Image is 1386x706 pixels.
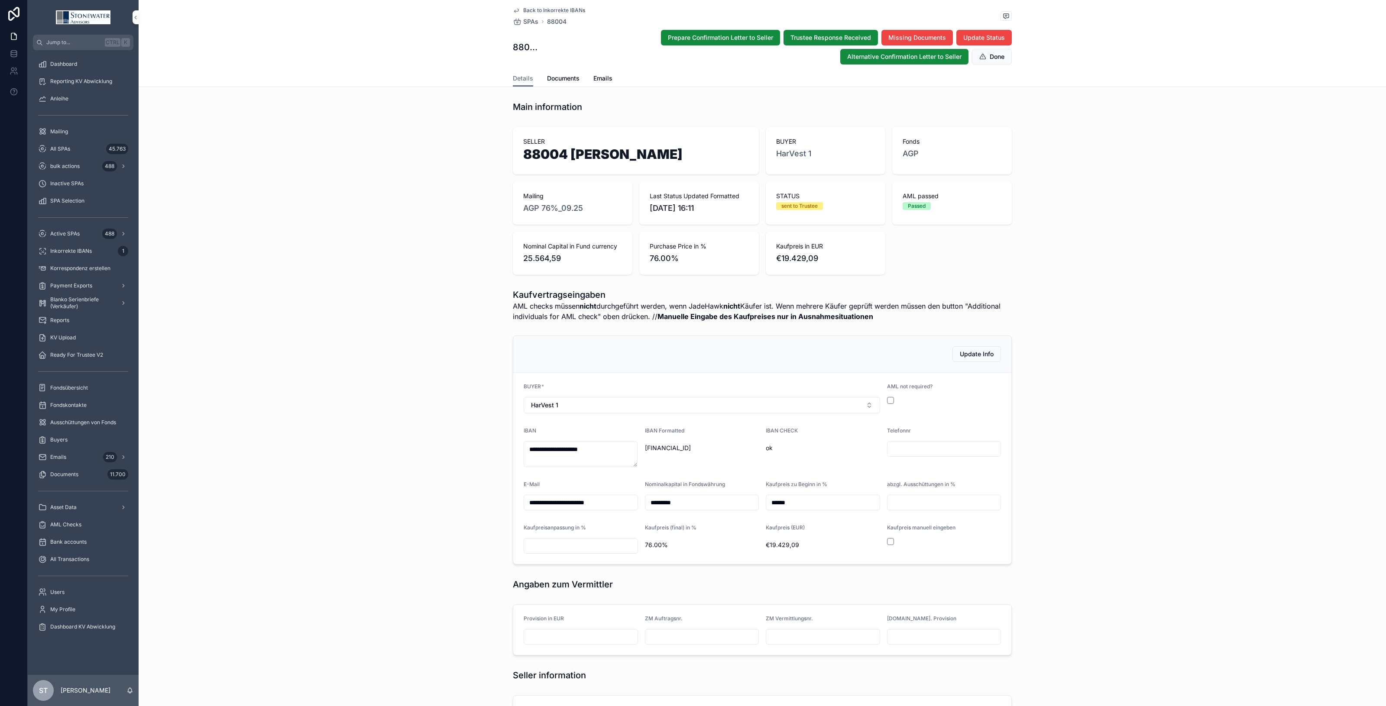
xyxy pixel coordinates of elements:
[766,615,813,622] span: ZM Vermittlungsnr.
[645,541,759,549] span: 76.00%
[661,30,780,45] button: Prepare Confirmation Letter to Seller
[56,10,110,24] img: App logo
[776,137,875,146] span: BUYER
[122,39,129,46] span: K
[776,242,875,251] span: Kaufpreis in EUR
[668,33,773,42] span: Prepare Confirmation Letter to Seller
[513,41,538,53] h1: 88004
[50,145,70,152] span: All SPAs
[650,202,748,214] span: [DATE] 16:11
[50,95,68,102] span: Anleihe
[50,351,103,358] span: Ready For Trustee V2
[33,432,133,448] a: Buyers
[50,419,116,426] span: Ausschüttungen von Fonds
[513,578,613,590] h1: Angaben zum Vermittler
[523,137,748,146] span: SELLER
[33,551,133,567] a: All Transactions
[106,144,128,154] div: 45.763
[50,78,112,85] span: Reporting KV Abwicklung
[50,454,66,461] span: Emails
[847,52,962,61] span: Alternative Confirmation Letter to Seller
[645,427,684,434] span: IBAN Formatted
[887,615,956,622] span: [DOMAIN_NAME]. Provision
[61,686,110,695] p: [PERSON_NAME]
[723,302,740,310] strong: nicht
[50,436,68,443] span: Buyers
[118,246,128,256] div: 1
[50,521,81,528] span: AML Checks
[547,74,580,83] span: Documents
[766,427,798,434] span: IBAN CHECK
[105,38,120,47] span: Ctrl
[33,193,133,209] a: SPA Selection
[523,17,538,26] span: SPAs
[33,74,133,89] a: Reporting KV Abwicklung
[593,74,612,83] span: Emails
[50,402,87,409] span: Fondskontakte
[903,148,919,160] a: AGP
[33,347,133,363] a: Ready For Trustee V2
[50,504,77,511] span: Asset Data
[593,71,612,88] a: Emails
[33,124,133,139] a: Mailing
[645,444,759,452] span: [FINANCIAL_ID]
[50,556,89,563] span: All Transactions
[50,128,68,135] span: Mailing
[33,602,133,617] a: My Profile
[960,350,994,358] span: Update Info
[972,49,1012,64] button: Done
[33,226,133,242] a: Active SPAs488
[657,312,873,321] strong: Manuelle Eingabe des Kaufpreises nur in Ausnahmesituationen
[840,49,968,64] button: Alternative Confirmation Letter to Seller
[107,469,128,480] div: 11.700
[776,148,811,160] span: HarVest 1
[513,101,582,113] h1: Main information
[33,176,133,191] a: Inactive SPAs
[513,7,585,14] a: Back to Inkorrekte IBANs
[50,180,84,187] span: Inactive SPAs
[650,192,748,200] span: Last Status Updated Formatted
[33,313,133,328] a: Reports
[102,161,117,171] div: 488
[50,606,75,613] span: My Profile
[33,35,133,50] button: Jump to...CtrlK
[766,541,880,549] span: €19.429,09
[50,471,78,478] span: Documents
[50,61,77,68] span: Dashboard
[33,141,133,157] a: All SPAs45.763
[33,56,133,72] a: Dashboard
[645,615,683,622] span: ZM Auftragsnr.
[784,30,878,45] button: Trustee Response Received
[102,229,117,239] div: 488
[523,242,622,251] span: Nominal Capital in Fund currency
[50,334,76,341] span: KV Upload
[33,158,133,174] a: bulk actions488
[523,202,583,214] a: AGP 76%_09.25
[39,685,48,696] span: ST
[547,71,580,88] a: Documents
[50,296,113,310] span: Blanko Serienbriefe (Verkäufer)
[33,295,133,311] a: Blanko Serienbriefe (Verkäufer)
[33,467,133,482] a: Documents11.700
[103,452,117,462] div: 210
[523,148,748,164] h1: 88004 [PERSON_NAME]
[524,481,540,487] span: E-Mail
[513,289,1012,301] h1: Kaufvertragseingaben
[887,427,911,434] span: Telefonnr
[50,538,87,545] span: Bank accounts
[33,397,133,413] a: Fondskontakte
[513,71,533,87] a: Details
[33,500,133,515] a: Asset Data
[513,301,1012,322] span: AML checks müssen durchgeführt werden, wenn JadeHawk Käufer ist. Wenn mehrere Käufer geprüft werd...
[33,243,133,259] a: Inkorrekte IBANs1
[547,17,567,26] a: 88004
[33,517,133,532] a: AML Checks
[50,197,84,204] span: SPA Selection
[33,619,133,635] a: Dashboard KV Abwicklung
[523,7,585,14] span: Back to Inkorrekte IBANs
[766,524,805,531] span: Kaufpreis (EUR)
[33,278,133,293] a: Payment Exports
[50,623,115,630] span: Dashboard KV Abwicklung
